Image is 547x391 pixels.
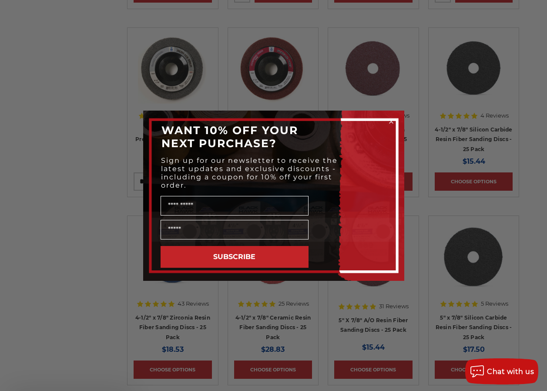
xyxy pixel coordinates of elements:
button: Chat with us [465,358,538,384]
button: Close dialog [387,117,396,126]
input: Email [161,220,309,239]
span: WANT 10% OFF YOUR NEXT PURCHASE? [161,124,298,150]
span: Sign up for our newsletter to receive the latest updates and exclusive discounts - including a co... [161,156,338,189]
span: Chat with us [487,367,534,376]
button: SUBSCRIBE [161,246,309,268]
